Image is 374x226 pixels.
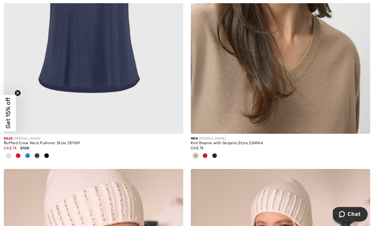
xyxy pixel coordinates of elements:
iframe: Opens a widget where you can chat to one of our agents [333,207,368,223]
span: CA$ 75 [191,146,204,150]
button: Close teaser [15,90,21,96]
div: Deep cherry [200,151,210,161]
span: Sale [4,137,12,140]
div: Coastal blue [23,151,32,161]
div: [PERSON_NAME] [191,136,370,141]
div: Vanilla 30 [4,151,13,161]
span: CA$ 74 [4,146,17,150]
div: [PERSON_NAME] [4,136,183,141]
div: Fawn [191,151,200,161]
div: Black [210,151,219,161]
div: Black [42,151,51,161]
span: New [191,137,198,140]
div: Knit Beanie with Sequins Style 254964 [191,141,370,145]
div: Radiant red [13,151,23,161]
div: Ruffled Crew Neck Pullover Style 251169 [4,141,183,145]
span: $105 [20,146,29,150]
span: Get 15% off [4,98,12,129]
div: Midnight Blue [32,151,42,161]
